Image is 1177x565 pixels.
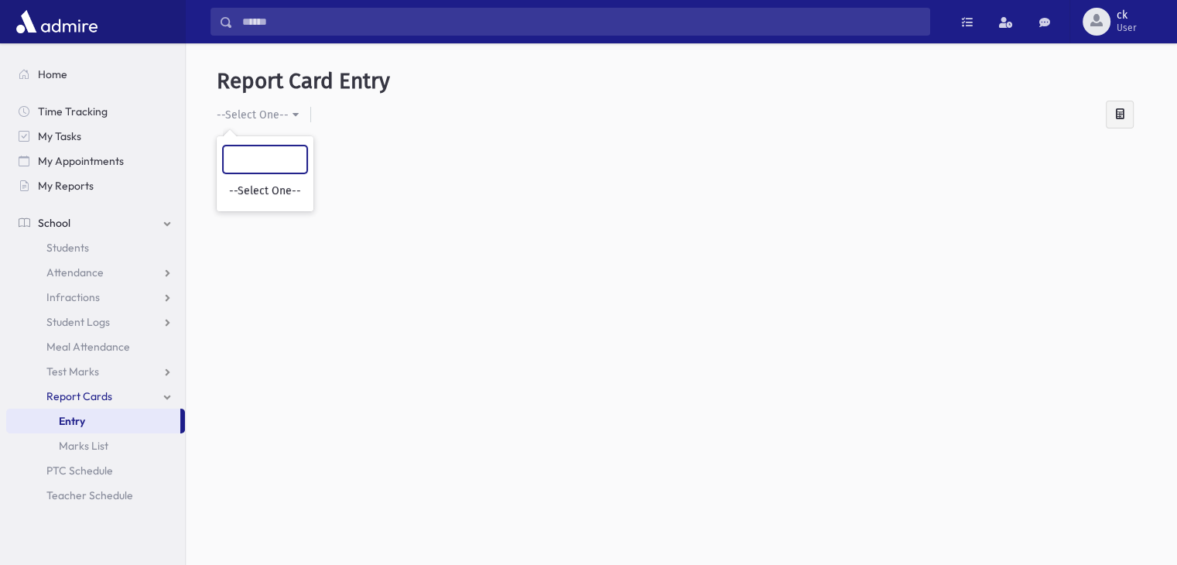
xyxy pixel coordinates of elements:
a: Entry [6,409,180,433]
span: Home [38,67,67,81]
span: Teacher Schedule [46,488,133,502]
span: Student Logs [46,315,110,329]
a: Marks List [6,433,185,458]
a: Home [6,62,185,87]
div: Calculate Averages [1106,101,1134,128]
a: PTC Schedule [6,458,185,483]
h5: Report Card Entry [217,68,1146,94]
span: PTC Schedule [46,464,113,478]
a: My Reports [6,173,185,198]
a: Infractions [6,285,185,310]
span: Entry [59,414,85,428]
span: My Tasks [38,129,81,143]
a: Teacher Schedule [6,483,185,508]
span: Infractions [46,290,100,304]
a: School [6,211,185,235]
span: Report Cards [46,389,112,403]
a: Student Logs [6,310,185,334]
span: User [1117,22,1137,34]
span: --Select One-- [229,183,301,199]
a: Meal Attendance [6,334,185,359]
input: Search [223,146,307,173]
a: Test Marks [6,359,185,384]
span: My Appointments [38,154,124,168]
span: School [38,216,70,230]
span: ck [1117,9,1137,22]
div: --Select One-- [217,107,289,123]
span: Meal Attendance [46,340,130,354]
img: AdmirePro [12,6,101,37]
span: My Reports [38,179,94,193]
span: Attendance [46,265,104,279]
span: Students [46,241,89,255]
span: Time Tracking [38,104,108,118]
a: My Tasks [6,124,185,149]
input: Search [233,8,929,36]
a: Students [6,235,185,260]
span: Marks List [59,439,108,453]
a: Time Tracking [6,99,185,124]
a: Attendance [6,260,185,285]
button: --Select One-- [217,101,310,128]
a: Report Cards [6,384,185,409]
a: My Appointments [6,149,185,173]
span: Test Marks [46,365,99,378]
